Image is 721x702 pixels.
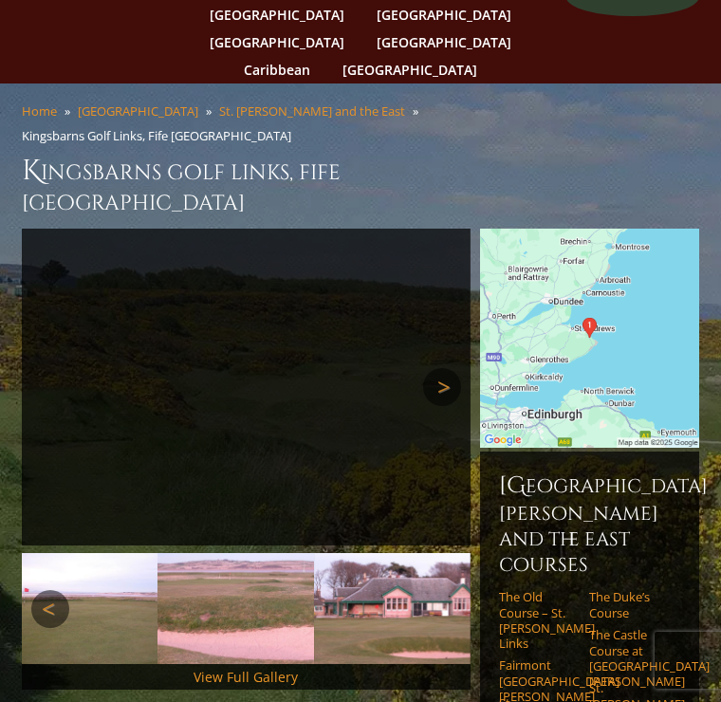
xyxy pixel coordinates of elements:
a: The Duke’s Course [589,589,668,620]
a: [GEOGRAPHIC_DATA] [367,28,521,56]
img: Google Map of Kingsbarns Golf Links, Fife, Scotland, United Kingdom [480,229,699,448]
a: [GEOGRAPHIC_DATA] [333,56,487,83]
a: Next [423,368,461,406]
a: St. [PERSON_NAME] and the East [219,102,405,120]
a: [GEOGRAPHIC_DATA] [200,1,354,28]
li: Kingsbarns Golf Links, Fife [GEOGRAPHIC_DATA] [22,127,299,144]
a: [GEOGRAPHIC_DATA] [200,28,354,56]
a: View Full Gallery [194,668,298,686]
h1: Kingsbarns Golf Links, Fife [GEOGRAPHIC_DATA] [22,152,699,217]
a: [GEOGRAPHIC_DATA] [367,1,521,28]
a: The Old Course – St. [PERSON_NAME] Links [499,589,578,651]
a: Caribbean [234,56,320,83]
a: Home [22,102,57,120]
h6: [GEOGRAPHIC_DATA][PERSON_NAME] and the East Courses [499,471,680,578]
a: The Castle Course at [GEOGRAPHIC_DATA][PERSON_NAME] [589,627,668,689]
a: Previous [31,590,69,628]
a: [GEOGRAPHIC_DATA] [78,102,198,120]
